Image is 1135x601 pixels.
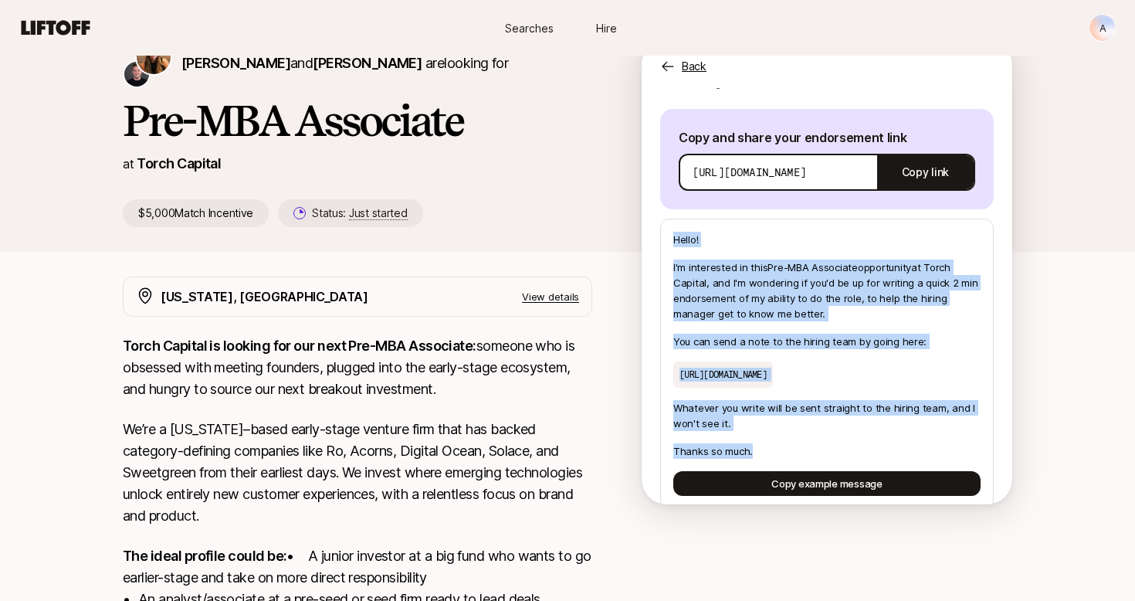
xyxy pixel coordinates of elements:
[1089,14,1116,42] button: A
[693,165,806,180] p: [URL][DOMAIN_NAME]
[123,199,269,227] p: $5,000 Match Incentive
[181,55,290,71] span: [PERSON_NAME]
[349,206,408,220] span: Just started
[1099,19,1106,37] p: A
[673,232,981,247] p: Hello!
[673,362,773,388] p: [URL][DOMAIN_NAME]
[673,471,981,496] button: Copy example message
[673,260,981,321] p: I'm interested in this Pre-MBA Associate opportunity at Torch Capital , and I'm wondering if you'...
[673,334,981,349] p: You can send a note to the hiring team by going here:
[567,14,645,42] a: Hire
[124,62,149,87] img: Christopher Harper
[490,14,567,42] a: Searches
[682,57,706,76] p: Back
[123,154,134,174] p: at
[313,55,422,71] span: [PERSON_NAME]
[877,151,974,194] button: Copy link
[123,97,592,144] h1: Pre-MBA Associate
[505,20,554,36] span: Searches
[123,548,286,564] strong: The ideal profile could be:
[123,338,476,354] strong: Torch Capital is looking for our next Pre-MBA Associate:
[673,443,981,459] p: Thanks so much.
[137,40,171,74] img: Katie Reiner
[137,155,221,171] a: Torch Capital
[679,127,975,148] p: Copy and share your endorsement link
[181,53,508,74] p: are looking for
[123,335,592,400] p: someone who is obsessed with meeting founders, plugged into the early-stage ecosystem, and hungry...
[290,55,422,71] span: and
[673,400,981,431] p: Whatever you write will be sent straight to the hiring team, and I won't see it.
[522,289,579,304] p: View details
[596,20,617,36] span: Hire
[161,287,368,307] p: [US_STATE], [GEOGRAPHIC_DATA]
[123,419,592,527] p: We’re a [US_STATE]–based early-stage venture firm that has backed category-defining companies lik...
[312,204,407,222] p: Status:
